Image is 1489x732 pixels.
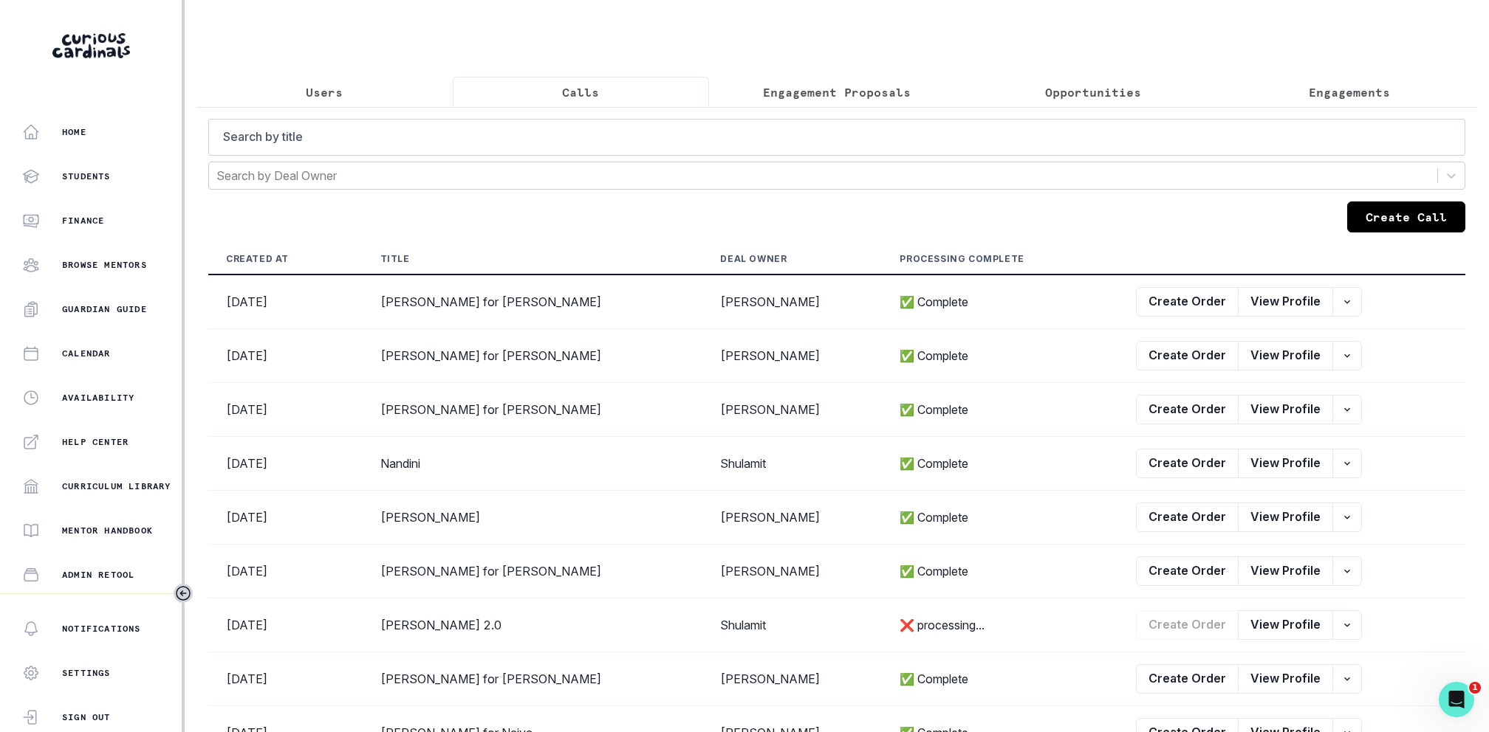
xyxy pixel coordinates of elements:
button: row menu [1332,449,1362,478]
p: Notifications [62,623,141,635]
td: [DATE] [208,491,363,545]
td: [PERSON_NAME] [363,491,703,545]
button: View Profile [1238,610,1333,640]
button: row menu [1332,556,1362,586]
p: Guardian Guide [62,303,147,315]
td: [PERSON_NAME] 2.0 [363,598,703,652]
button: View Profile [1238,395,1333,424]
button: Create Order [1136,664,1239,694]
td: [PERSON_NAME] [702,491,882,545]
p: Sign Out [62,711,111,723]
button: Create Order [1136,556,1239,586]
iframe: Intercom live chat [1439,682,1474,717]
td: ✅ Complete [882,437,1117,491]
td: [DATE] [208,383,363,437]
p: Students [62,170,111,182]
button: View Profile [1238,503,1333,532]
button: Create Order [1136,610,1239,640]
p: Settings [62,667,111,679]
td: ✅ Complete [882,274,1117,329]
td: [DATE] [208,274,363,329]
div: Title [380,253,410,265]
p: Mentor Handbook [62,525,153,536]
button: row menu [1332,610,1362,640]
td: ❌ processing... [882,598,1117,652]
button: row menu [1332,503,1362,532]
button: Create Call [1347,201,1465,232]
td: Shulamit [702,437,882,491]
td: [DATE] [208,329,363,383]
p: Browse Mentors [62,259,147,271]
button: Create Order [1136,395,1239,424]
td: Shulamit [702,598,882,652]
div: Deal Owner [720,253,787,265]
p: Home [62,126,86,138]
p: Admin Retool [62,569,134,581]
td: [PERSON_NAME] for [PERSON_NAME] [363,545,703,598]
p: Engagement Proposals [763,83,911,101]
div: Processing complete [900,253,1024,265]
button: View Profile [1238,341,1333,370]
button: row menu [1332,395,1362,424]
td: ✅ Complete [882,545,1117,598]
button: row menu [1332,287,1362,317]
td: [DATE] [208,545,363,598]
img: Curious Cardinals Logo [52,33,130,58]
button: View Profile [1238,449,1333,478]
td: [PERSON_NAME] for [PERSON_NAME] [363,274,703,329]
td: [PERSON_NAME] for [PERSON_NAME] [363,652,703,706]
button: Toggle sidebar [174,584,193,603]
p: Engagements [1309,83,1390,101]
td: [PERSON_NAME] [702,329,882,383]
button: Create Order [1136,341,1239,370]
td: [PERSON_NAME] for [PERSON_NAME] [363,329,703,383]
span: 1 [1469,682,1481,694]
button: View Profile [1238,664,1333,694]
td: ✅ Complete [882,491,1117,545]
p: Help Center [62,436,129,448]
td: [PERSON_NAME] [702,652,882,706]
p: Availability [62,392,134,404]
td: Nandini [363,437,703,491]
td: [PERSON_NAME] for [PERSON_NAME] [363,383,703,437]
td: ✅ Complete [882,383,1117,437]
td: [PERSON_NAME] [702,545,882,598]
p: Finance [62,215,104,227]
td: [DATE] [208,598,363,652]
p: Curriculum Library [62,480,171,492]
button: row menu [1332,341,1362,370]
button: Create Order [1136,449,1239,478]
td: [PERSON_NAME] [702,383,882,437]
td: [DATE] [208,437,363,491]
td: ✅ Complete [882,329,1117,383]
button: View Profile [1238,556,1333,586]
td: [DATE] [208,652,363,706]
button: Create Order [1136,503,1239,532]
button: row menu [1332,664,1362,694]
p: Calendar [62,348,111,359]
button: Create Order [1136,287,1239,317]
button: View Profile [1238,287,1333,317]
td: ✅ Complete [882,652,1117,706]
td: [PERSON_NAME] [702,274,882,329]
p: Users [306,83,343,101]
div: Created At [226,253,289,265]
p: Opportunities [1045,83,1141,101]
p: Calls [562,83,599,101]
